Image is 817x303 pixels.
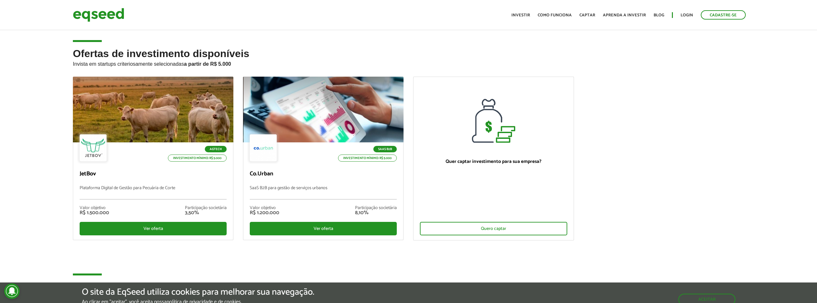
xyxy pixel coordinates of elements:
[80,171,227,178] p: JetBov
[205,146,227,152] p: Agtech
[701,10,746,20] a: Cadastre-se
[250,210,279,215] div: R$ 1.200.000
[603,13,646,17] a: Aprenda a investir
[250,206,279,210] div: Valor objetivo
[80,186,227,199] p: Plataforma Digital de Gestão para Pecuária de Corte
[73,59,744,67] p: Invista em startups criteriosamente selecionadas
[355,206,397,210] div: Participação societária
[420,222,567,235] div: Quero captar
[681,13,693,17] a: Login
[413,77,574,240] a: Quer captar investimento para sua empresa? Quero captar
[250,186,397,199] p: SaaS B2B para gestão de serviços urbanos
[73,282,744,302] h2: Investimentos concluídos com sucesso
[373,146,397,152] p: SaaS B2B
[538,13,572,17] a: Como funciona
[420,159,567,164] p: Quer captar investimento para sua empresa?
[338,155,397,162] p: Investimento mínimo: R$ 5.000
[82,287,314,297] h5: O site da EqSeed utiliza cookies para melhorar sua navegação.
[355,210,397,215] div: 8,10%
[168,155,227,162] p: Investimento mínimo: R$ 5.000
[654,13,664,17] a: Blog
[579,13,595,17] a: Captar
[185,210,227,215] div: 3,50%
[80,222,227,235] div: Ver oferta
[243,77,404,240] a: SaaS B2B Investimento mínimo: R$ 5.000 Co.Urban SaaS B2B para gestão de serviços urbanos Valor ob...
[73,48,744,77] h2: Ofertas de investimento disponíveis
[73,6,124,23] img: EqSeed
[73,77,233,240] a: Agtech Investimento mínimo: R$ 5.000 JetBov Plataforma Digital de Gestão para Pecuária de Corte V...
[185,206,227,210] div: Participação societária
[80,210,109,215] div: R$ 1.500.000
[250,171,397,178] p: Co.Urban
[250,222,397,235] div: Ver oferta
[184,61,231,67] strong: a partir de R$ 5.000
[80,206,109,210] div: Valor objetivo
[511,13,530,17] a: Investir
